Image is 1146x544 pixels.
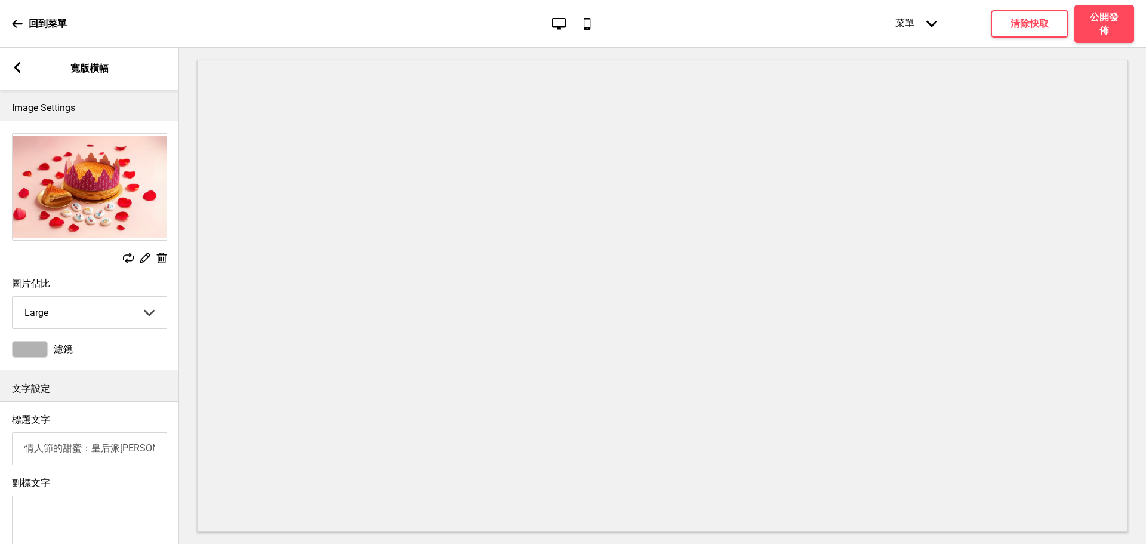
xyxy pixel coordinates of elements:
[12,382,167,395] p: 文字設定
[12,8,67,40] a: 回到菜單
[70,62,109,75] p: 寬版橫幅
[1011,17,1049,30] h4: 清除快取
[12,102,167,115] p: Image Settings
[1086,11,1122,37] h4: 公開發佈
[1074,5,1134,43] button: 公開發佈
[12,477,50,488] label: 副標文字
[12,278,167,290] label: 圖片佔比
[12,414,50,425] label: 標題文字
[883,5,949,42] div: 菜單
[13,134,167,240] img: Image
[991,10,1068,38] button: 清除快取
[54,343,73,356] span: 濾鏡
[29,17,67,30] p: 回到菜單
[12,341,167,358] div: 濾鏡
